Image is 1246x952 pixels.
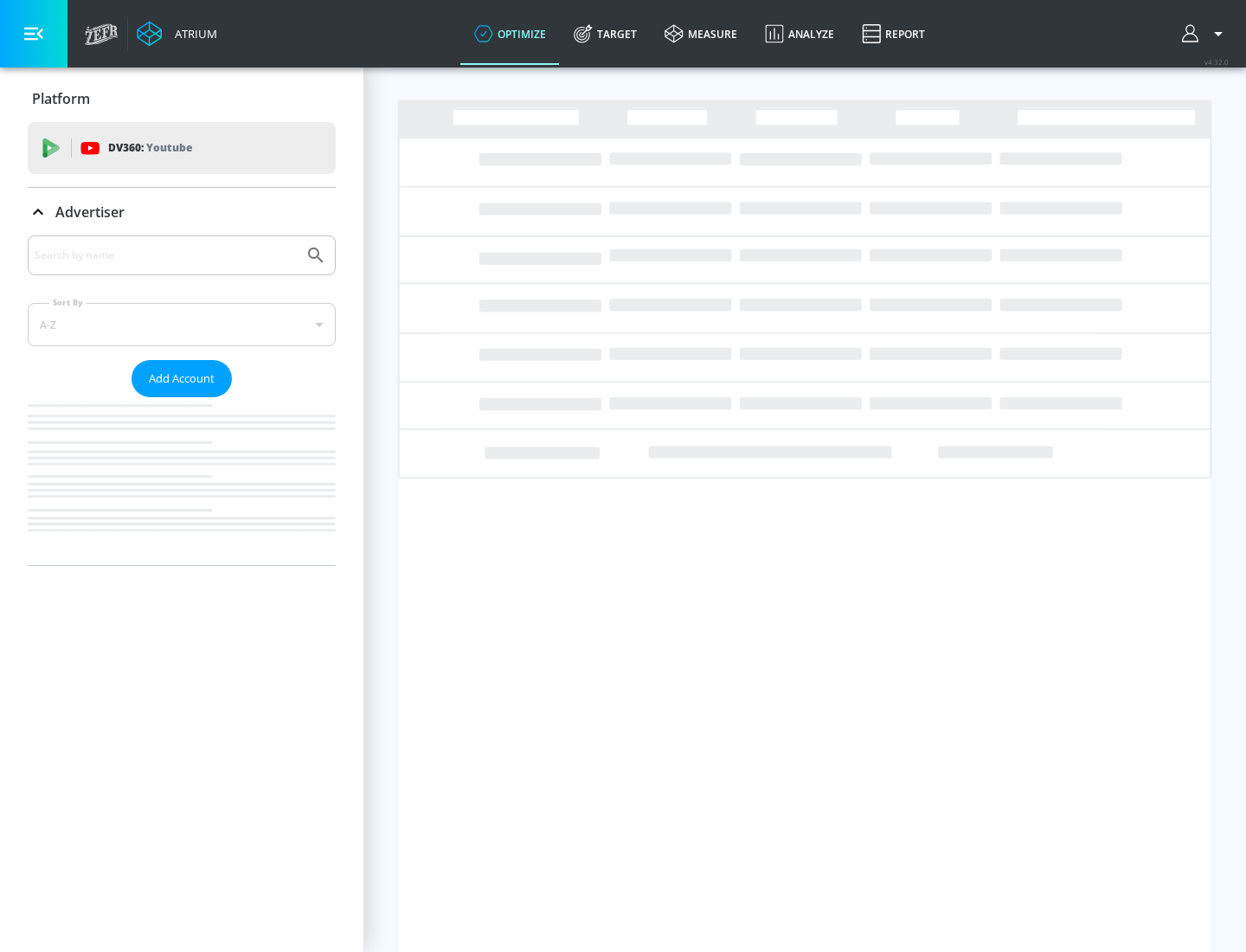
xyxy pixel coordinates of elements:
a: Target [560,3,651,65]
div: Platform [28,74,336,123]
p: Advertiser [55,203,125,222]
div: Atrium [168,26,217,42]
a: optimize [460,3,560,65]
button: Add Account [132,360,232,397]
a: Report [848,3,939,65]
div: A-Z [28,303,336,346]
label: Sort By [49,297,87,308]
input: Search by name [35,244,297,267]
span: v 4.32.0 [1204,57,1229,67]
p: DV360: [108,138,192,158]
div: Advertiser [28,188,336,236]
span: Add Account [149,369,215,389]
p: Youtube [146,138,192,157]
div: Advertiser [28,235,336,565]
nav: list of Advertiser [28,397,336,565]
div: DV360: Youtube [28,122,336,174]
a: Analyze [751,3,848,65]
a: measure [651,3,751,65]
p: Platform [32,89,90,108]
a: Atrium [137,21,217,47]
